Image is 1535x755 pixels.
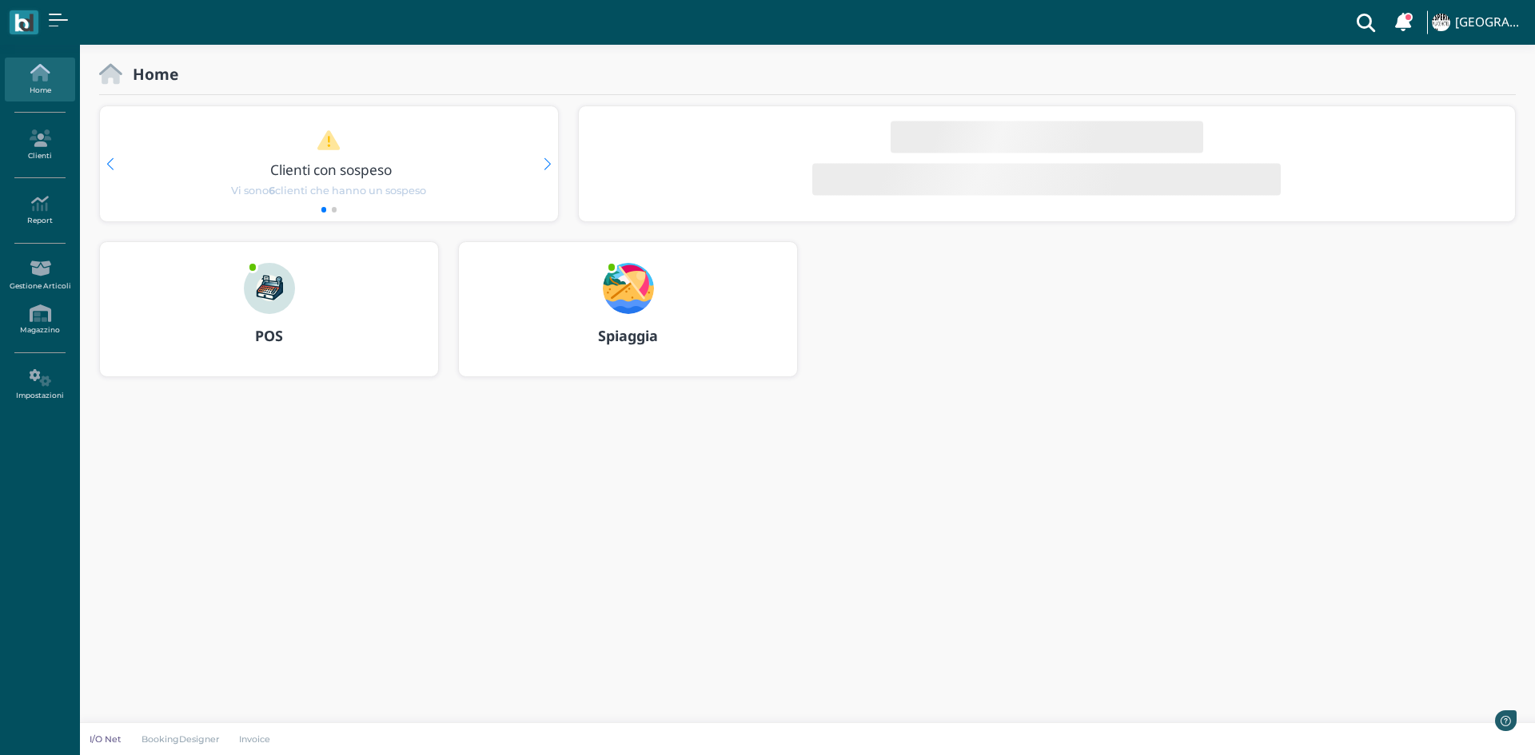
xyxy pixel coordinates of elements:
h4: [GEOGRAPHIC_DATA] [1455,16,1525,30]
b: POS [255,326,283,345]
a: Magazzino [5,298,74,342]
b: 6 [269,185,275,197]
a: ... [GEOGRAPHIC_DATA] [1429,3,1525,42]
b: Spiaggia [598,326,658,345]
a: ... POS [99,241,439,396]
div: 1 / 2 [100,106,558,221]
iframe: Help widget launcher [1421,705,1521,741]
a: Gestione Articoli [5,253,74,297]
a: Clienti [5,123,74,167]
span: Vi sono clienti che hanno un sospeso [231,183,426,198]
h3: Clienti con sospeso [134,162,530,177]
a: Report [5,189,74,232]
img: logo [14,14,33,32]
a: Impostazioni [5,363,74,407]
a: ... Spiaggia [458,241,798,396]
div: Next slide [544,158,551,170]
img: ... [603,263,654,314]
img: ... [244,263,295,314]
a: Home [5,58,74,101]
img: ... [1432,14,1449,31]
h2: Home [122,66,178,82]
a: Clienti con sospeso Vi sono6clienti che hanno un sospeso [130,129,527,198]
div: Previous slide [106,158,114,170]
